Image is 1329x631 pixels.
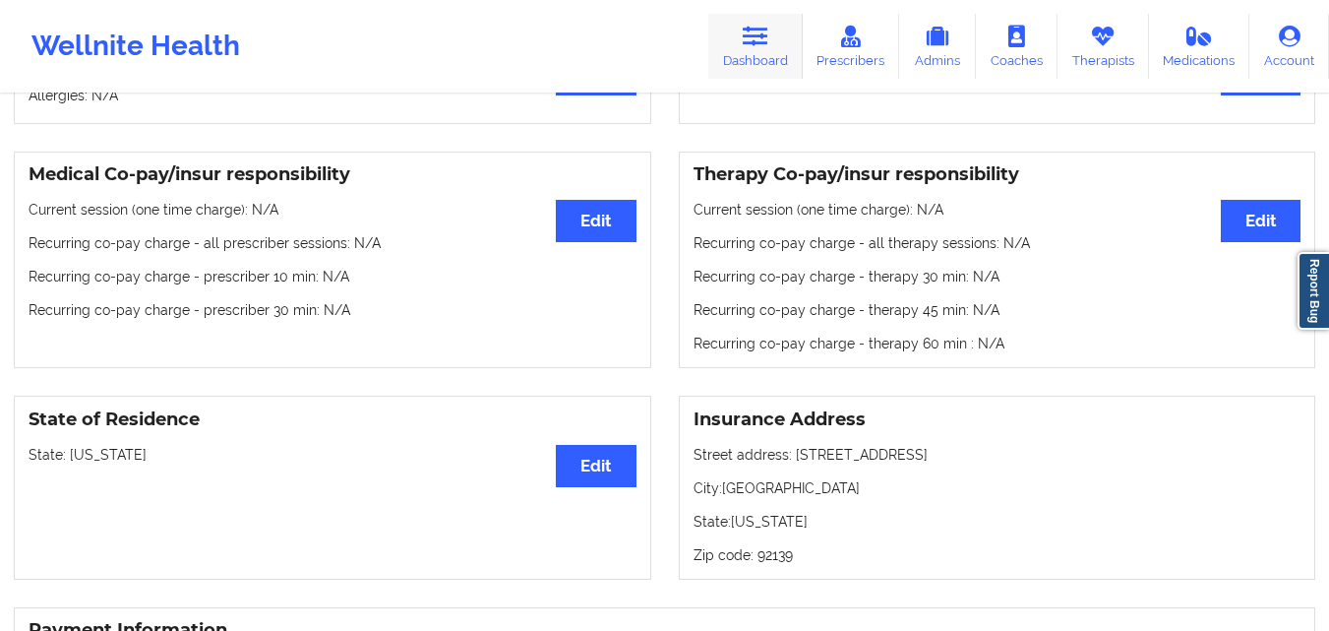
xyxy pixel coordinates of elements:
[694,300,1301,320] p: Recurring co-pay charge - therapy 45 min : N/A
[694,512,1301,532] p: State: [US_STATE]
[29,300,636,320] p: Recurring co-pay charge - prescriber 30 min : N/A
[694,334,1301,353] p: Recurring co-pay charge - therapy 60 min : N/A
[29,86,636,105] p: Allergies: N/A
[1249,14,1329,79] a: Account
[708,14,803,79] a: Dashboard
[803,14,900,79] a: Prescribers
[694,163,1301,186] h3: Therapy Co-pay/insur responsibility
[556,445,635,487] button: Edit
[694,267,1301,286] p: Recurring co-pay charge - therapy 30 min : N/A
[29,233,636,253] p: Recurring co-pay charge - all prescriber sessions : N/A
[694,445,1301,465] p: Street address: [STREET_ADDRESS]
[29,445,636,465] p: State: [US_STATE]
[694,409,1301,431] h3: Insurance Address
[1221,200,1300,242] button: Edit
[1298,252,1329,330] a: Report Bug
[899,14,976,79] a: Admins
[556,200,635,242] button: Edit
[29,200,636,220] p: Current session (one time charge): N/A
[29,409,636,431] h3: State of Residence
[694,478,1301,498] p: City: [GEOGRAPHIC_DATA]
[694,200,1301,220] p: Current session (one time charge): N/A
[1149,14,1250,79] a: Medications
[694,545,1301,565] p: Zip code: 92139
[29,163,636,186] h3: Medical Co-pay/insur responsibility
[1057,14,1149,79] a: Therapists
[976,14,1057,79] a: Coaches
[694,233,1301,253] p: Recurring co-pay charge - all therapy sessions : N/A
[29,267,636,286] p: Recurring co-pay charge - prescriber 10 min : N/A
